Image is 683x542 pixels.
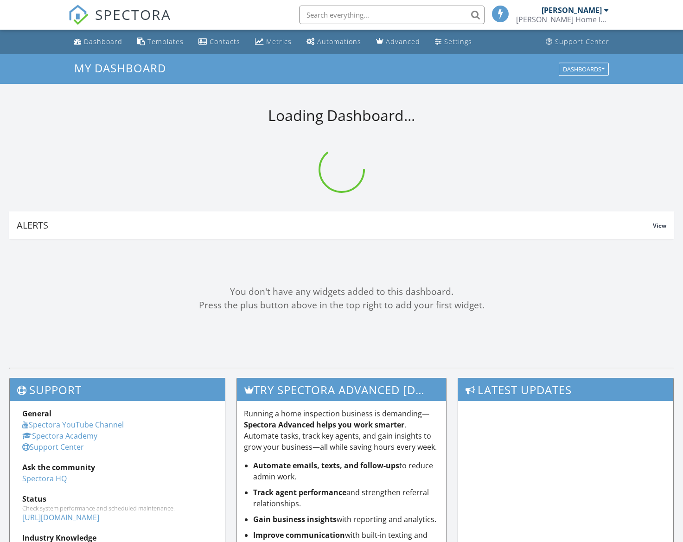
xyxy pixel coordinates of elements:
li: with reporting and analytics. [253,514,440,525]
li: to reduce admin work. [253,460,440,482]
button: Dashboards [559,63,609,76]
a: Contacts [195,33,244,51]
a: Automations (Basic) [303,33,365,51]
div: Greene Home Inspections LLC [516,15,609,24]
strong: Gain business insights [253,514,337,524]
a: Advanced [372,33,424,51]
div: Ask the community [22,462,212,473]
a: Dashboard [70,33,126,51]
div: Status [22,493,212,504]
a: Support Center [22,442,84,452]
div: Press the plus button above in the top right to add your first widget. [9,299,674,312]
strong: Improve communication [253,530,345,540]
input: Search everything... [299,6,485,24]
strong: General [22,408,51,419]
div: Dashboard [84,37,122,46]
h3: Try spectora advanced [DATE] [237,378,447,401]
div: Support Center [555,37,609,46]
a: Settings [431,33,476,51]
div: Advanced [386,37,420,46]
div: Templates [147,37,184,46]
span: My Dashboard [74,60,166,76]
div: You don't have any widgets added to this dashboard. [9,285,674,299]
strong: Automate emails, texts, and follow-ups [253,460,399,471]
a: Spectora YouTube Channel [22,420,124,430]
a: Spectora Academy [22,431,97,441]
li: and strengthen referral relationships. [253,487,440,509]
span: View [653,222,666,230]
div: Alerts [17,219,653,231]
a: Spectora HQ [22,473,67,484]
div: Contacts [210,37,240,46]
span: SPECTORA [95,5,171,24]
strong: Spectora Advanced helps you work smarter [244,420,404,430]
div: Check system performance and scheduled maintenance. [22,504,212,512]
h3: Latest Updates [458,378,673,401]
a: Support Center [542,33,613,51]
div: Metrics [266,37,292,46]
a: Templates [134,33,187,51]
div: Automations [317,37,361,46]
a: Metrics [251,33,295,51]
a: SPECTORA [68,13,171,32]
div: Dashboards [563,66,605,72]
strong: Track agent performance [253,487,346,497]
div: Settings [444,37,472,46]
img: The Best Home Inspection Software - Spectora [68,5,89,25]
div: [PERSON_NAME] [542,6,602,15]
h3: Support [10,378,225,401]
p: Running a home inspection business is demanding— . Automate tasks, track key agents, and gain ins... [244,408,440,453]
a: [URL][DOMAIN_NAME] [22,512,99,523]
